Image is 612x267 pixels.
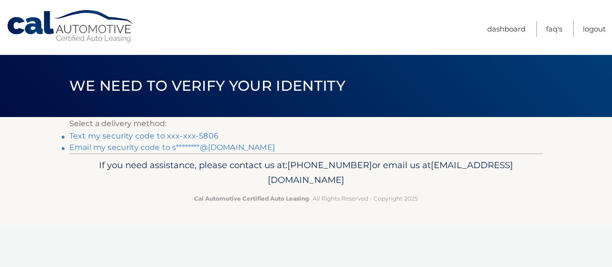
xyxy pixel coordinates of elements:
[69,131,219,140] a: Text my security code to xxx-xxx-5806
[194,195,309,202] strong: Cal Automotive Certified Auto Leasing
[69,117,543,130] p: Select a delivery method:
[287,160,372,171] span: [PHONE_NUMBER]
[76,158,536,188] p: If you need assistance, please contact us at: or email us at
[76,193,536,203] p: - All Rights Reserved - Copyright 2025
[69,77,345,95] span: We need to verify your identity
[6,10,135,43] a: Cal Automotive
[546,21,562,37] a: FAQ's
[583,21,606,37] a: Logout
[487,21,525,37] a: Dashboard
[69,143,275,152] a: Email my security code to s********@[DOMAIN_NAME]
